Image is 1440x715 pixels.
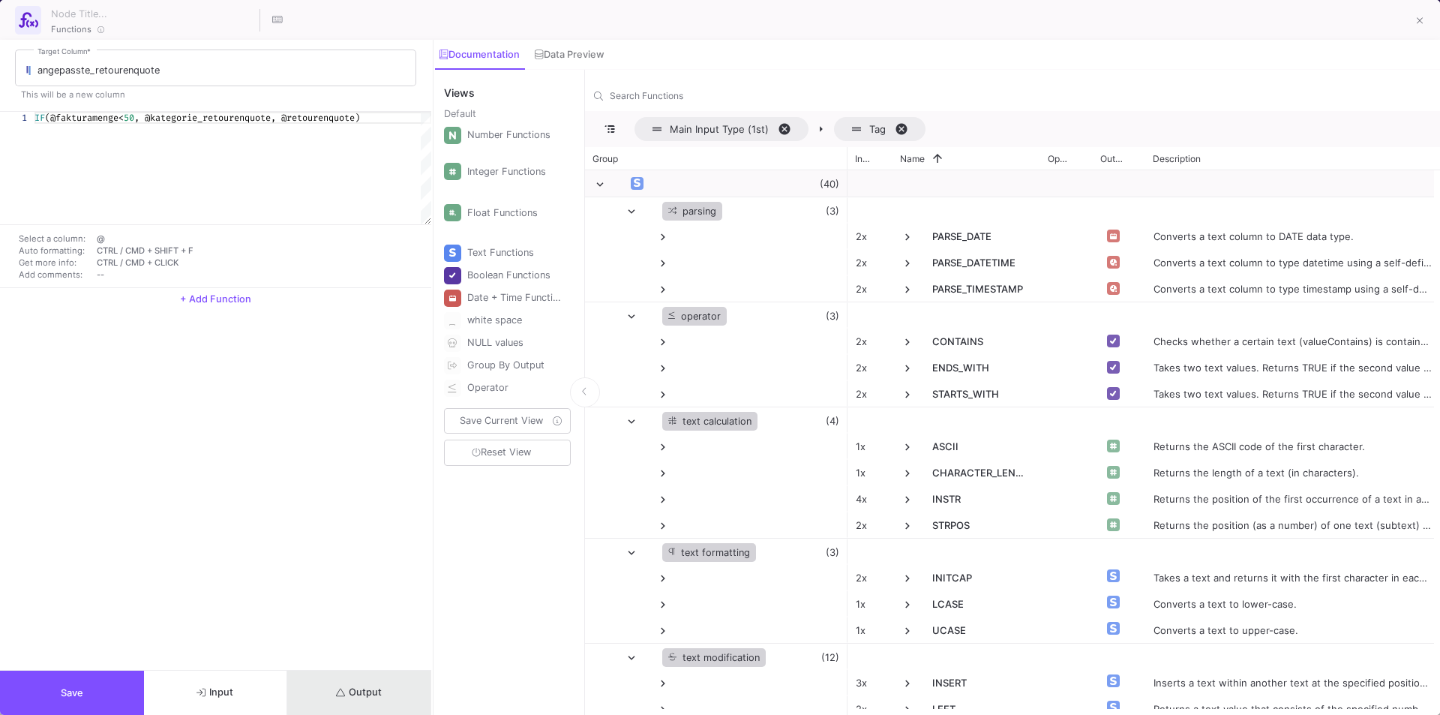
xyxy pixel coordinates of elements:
[467,377,562,399] div: Operator
[869,123,886,135] span: Tag
[662,202,722,221] div: parsing
[932,250,1031,277] span: PARSE_DATETIME
[1145,564,1440,590] div: Takes a text and returns it with the first character in each word in uppercase.
[441,354,574,377] button: Group By Output
[634,117,808,141] span: Main Input Type (1st). Press ENTER to sort. Press DELETE to remove
[932,460,1031,487] span: CHARACTER_LENGTH
[472,446,532,458] span: Reset View
[45,112,124,124] span: (@fakturamenge<
[1145,617,1440,643] div: Converts a text to upper-case.
[1145,223,1440,249] div: Converts a text column to DATE data type.
[1145,485,1440,512] div: Returns the position of the first occurrence of a text in another text.
[847,275,892,302] div: 2x
[34,112,45,124] span: IF
[932,355,1031,382] span: ENDS_WITH
[22,66,34,76] img: columns.svg
[847,354,892,380] div: 2x
[826,303,839,329] span: (3)
[51,23,91,35] span: Functions
[15,269,93,281] td: Add comments:
[97,233,105,244] span: @
[662,648,766,667] div: text modification
[444,440,571,466] button: Reset View
[15,257,93,269] td: Get more info:
[847,485,892,512] div: 4x
[932,276,1031,303] span: PARSE_TIMESTAMP
[662,543,757,562] div: text formatting
[1145,590,1440,617] div: Converts a text to lower-case.
[847,249,892,275] div: 2x
[932,591,1031,618] span: LCASE
[1145,433,1440,459] div: Returns the ASCII code of the first character.
[821,644,839,671] span: (12)
[441,377,574,399] button: Operator
[826,408,839,434] span: (4)
[287,671,431,715] button: Output
[826,539,839,566] span: (3)
[1145,249,1440,275] div: Converts a text column to type datetime using a self-defined format.
[592,153,618,164] span: Group
[1145,275,1440,302] div: Converts a text column to type timestamp using a self-defined format.
[124,112,134,124] span: 50
[932,486,1031,513] span: INSTR
[444,107,574,124] div: Default
[97,269,104,280] span: --
[662,412,757,431] div: text calculation
[900,153,925,164] span: Name
[932,565,1031,592] span: INITCAP
[467,264,562,287] div: Boolean Functions
[460,415,543,426] span: Save Current View
[932,329,1031,356] span: CONTAINS
[15,89,416,101] p: This will be a new column
[847,669,892,695] div: 3x
[196,686,233,698] span: Input
[262,5,292,35] button: Hotkeys List
[467,332,562,354] div: NULL values
[441,332,574,354] button: NULL values
[847,433,892,459] div: 1x
[467,287,562,309] div: Date + Time Functions
[441,161,574,183] button: Integer Functions
[932,434,1031,461] span: ASCII
[932,670,1031,697] span: INSERT
[847,459,892,485] div: 1x
[441,309,574,332] button: white space
[336,686,382,698] span: Output
[847,380,892,407] div: 2x
[662,307,727,326] div: operator
[467,242,562,264] div: Text Functions
[1145,328,1440,354] div: Checks whether a certain text (valueContains) is contained within another text (value1). Returns ...
[1153,153,1201,164] span: Description
[180,293,251,305] span: + Add Function
[467,202,562,224] div: Float Functions
[1145,512,1440,538] div: Returns the position (as a number) of one text (subtext) inside another text (source_text).
[134,112,360,124] span: , @kategorie_retourenquote, @retourenquote)
[441,242,574,264] button: Text Functions
[932,381,1031,408] span: STARTS_WITH
[1145,459,1440,485] div: Returns the length of a text (in characters).
[97,257,178,268] span: CTRL / CMD + CLICK
[634,117,925,141] div: Row Groups
[847,617,892,643] div: 1x
[467,124,562,146] div: Number Functions
[670,123,769,135] span: Main Input Type (1st)
[847,223,892,249] div: 2x
[441,287,574,309] button: Date + Time Functions
[61,687,83,698] span: Save
[610,90,1432,101] input: Search for function names
[15,245,93,257] td: Auto formatting:
[441,124,574,146] button: Number Functions
[441,202,574,224] button: Float Functions
[855,153,871,164] span: Inputs
[467,354,562,377] div: Group By Output
[441,264,574,287] button: Boolean Functions
[1145,354,1440,380] div: Takes two text values. Returns TRUE if the second value is a suffix of the first.
[441,70,577,101] div: Views
[439,49,519,61] div: Documentation
[467,161,562,183] div: Integer Functions
[932,512,1031,539] span: STRPOS
[847,564,892,590] div: 2x
[444,408,571,434] button: Save Current View
[535,49,604,61] div: Data Preview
